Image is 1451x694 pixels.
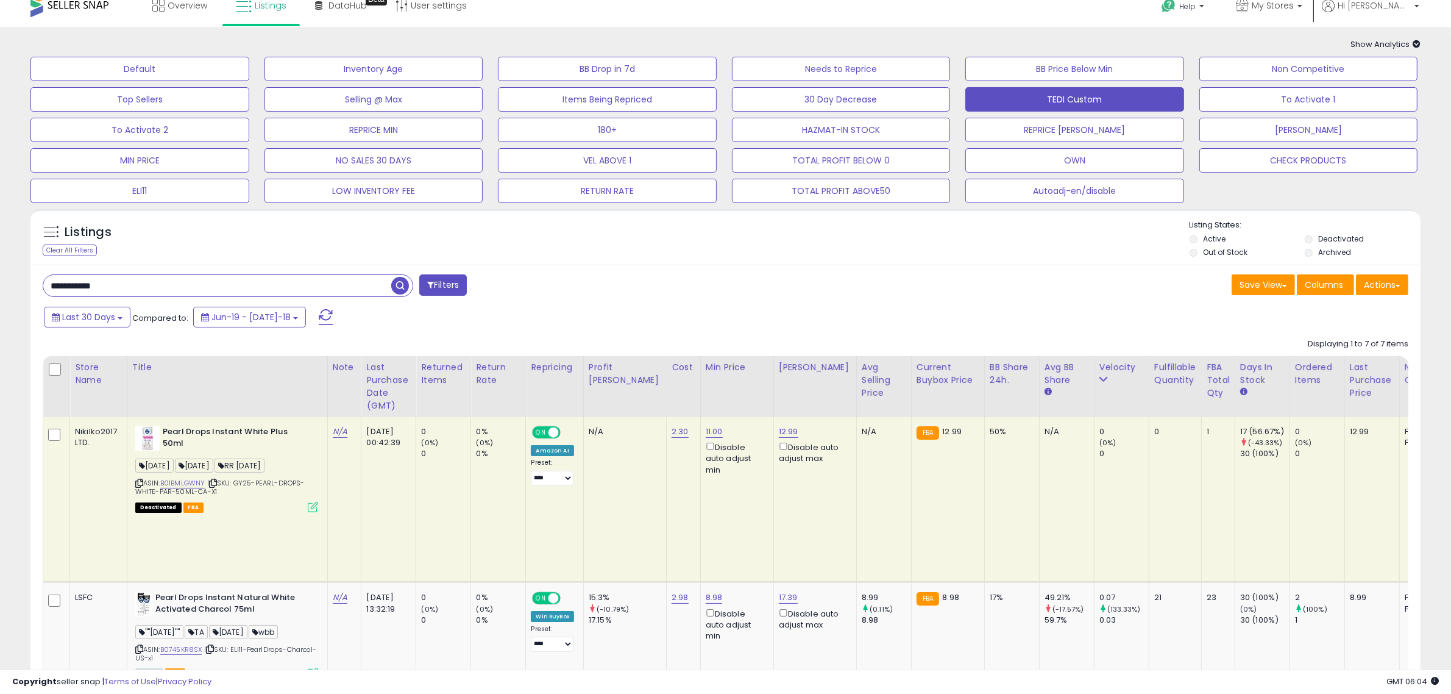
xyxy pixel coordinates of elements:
label: Archived [1318,247,1351,257]
button: Filters [419,274,467,296]
a: N/A [333,592,347,604]
div: 15.3% [589,592,666,603]
div: 0.03 [1099,615,1149,626]
small: (0%) [421,604,438,614]
span: FBA [183,503,204,513]
div: Days In Stock [1240,361,1285,387]
a: Terms of Use [104,676,156,687]
span: Compared to: [132,312,188,324]
div: 1 [1295,615,1344,626]
span: ON [534,427,549,438]
small: (-10.79%) [597,604,629,614]
div: N/A [1045,426,1085,437]
button: 30 Day Decrease [732,87,951,112]
span: All listings that are unavailable for purchase on Amazon for any reason other than out-of-stock [135,503,182,513]
div: 1 [1207,426,1226,437]
button: Columns [1297,274,1354,295]
button: Inventory Age [264,57,483,81]
div: Velocity [1099,361,1144,374]
span: [DATE] [209,625,247,639]
div: Fulfillable Quantity [1154,361,1196,387]
span: 2025-08-18 06:04 GMT [1386,676,1439,687]
button: Needs to Reprice [732,57,951,81]
a: Privacy Policy [158,676,211,687]
small: (0%) [1099,438,1116,448]
div: LSFC [75,592,118,603]
small: (0%) [1295,438,1312,448]
a: 2.98 [672,592,689,604]
div: 8.98 [862,615,911,626]
div: 0% [476,448,525,459]
div: Profit [PERSON_NAME] [589,361,661,387]
div: Last Purchase Price [1350,361,1394,399]
div: Nikilko2017 LTD. [75,426,118,448]
div: 0.07 [1099,592,1149,603]
button: Jun-19 - [DATE]-18 [193,307,306,327]
button: Items Being Repriced [498,87,717,112]
div: 8.99 [1350,592,1390,603]
button: REPRICE [PERSON_NAME] [965,118,1184,142]
small: (0.11%) [870,604,893,614]
button: TOTAL PROFIT ABOVE50 [732,179,951,203]
div: Preset: [531,625,574,653]
span: [DATE] [135,459,174,473]
div: [DATE] 00:42:39 [366,426,406,448]
button: MIN PRICE [30,148,249,173]
button: Top Sellers [30,87,249,112]
b: Pearl Drops Instant Natural White Activated Charcol 75ml [155,592,303,618]
div: 0 [1099,426,1149,437]
span: 8.98 [942,592,959,603]
label: Active [1203,234,1226,244]
button: To Activate 2 [30,118,249,142]
div: 0 [1099,448,1149,459]
button: CHECK PRODUCTS [1199,148,1418,173]
button: Actions [1356,274,1408,295]
div: FBM: 4 [1405,604,1445,615]
div: Note [333,361,357,374]
span: OFF [559,427,578,438]
div: 0 [421,426,470,437]
span: Last 30 Days [62,311,115,323]
span: Show Analytics [1350,38,1421,50]
div: Disable auto adjust max [779,440,847,464]
div: FBM: 0 [1405,437,1445,448]
div: BB Share 24h. [990,361,1034,387]
div: 21 [1154,592,1192,603]
div: ASIN: [135,426,318,511]
div: FBA: 0 [1405,426,1445,437]
div: 0 [1295,448,1344,459]
span: Help [1179,1,1196,12]
div: FBA: 2 [1405,592,1445,603]
div: N/A [589,426,657,437]
div: 12.99 [1350,426,1390,437]
small: (-43.33%) [1248,438,1282,448]
button: Selling @ Max [264,87,483,112]
small: (-17.57%) [1052,604,1084,614]
div: Preset: [531,459,574,486]
div: Min Price [706,361,768,374]
small: Days In Stock. [1240,387,1247,398]
span: | SKU: ELI11-PearlDrops-Charcol-US-x1 [135,645,316,663]
div: 23 [1207,592,1226,603]
div: Title [132,361,322,374]
button: Default [30,57,249,81]
div: FBA Total Qty [1207,361,1230,399]
div: Disable auto adjust min [706,440,764,476]
label: Out of Stock [1203,247,1247,257]
small: (0%) [476,604,493,614]
div: Returned Items [421,361,466,387]
div: N/A [862,426,902,437]
b: Pearl Drops Instant White Plus 50ml [163,426,311,452]
button: 180+ [498,118,717,142]
small: Avg BB Share. [1045,387,1052,398]
div: Last Purchase Date (GMT) [366,361,411,412]
button: REPRICE MIN [264,118,483,142]
span: RR [DATE] [215,459,265,473]
a: B0745KR8SX [160,645,202,655]
button: Last 30 Days [44,307,130,327]
div: 2 [1295,592,1344,603]
a: 2.30 [672,426,689,438]
div: 0 [421,448,470,459]
button: LOW INVENTORY FEE [264,179,483,203]
span: [DATE] [175,459,213,473]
